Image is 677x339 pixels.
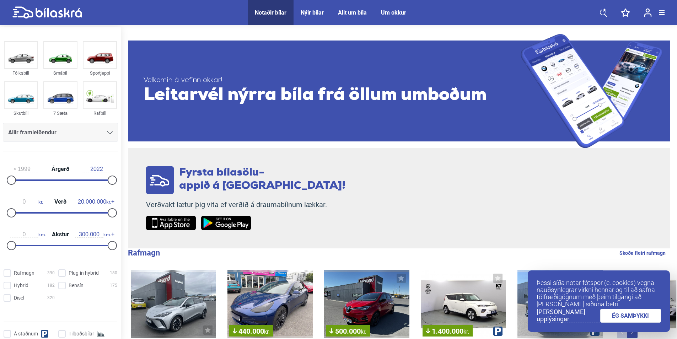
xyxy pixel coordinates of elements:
[43,69,77,77] div: Smábíl
[10,199,43,205] span: kr.
[361,328,366,335] span: kr.
[69,282,84,289] span: Bensín
[301,9,324,16] a: Nýir bílar
[43,109,77,117] div: 7 Sæta
[338,9,367,16] a: Allt um bíla
[264,328,270,335] span: kr.
[4,109,38,117] div: Skutbíll
[47,282,55,289] span: 182
[128,34,670,148] a: Velkomin á vefinn okkar!Leitarvél nýrra bíla frá öllum umboðum
[14,269,34,277] span: Rafmagn
[110,269,117,277] span: 180
[75,231,111,238] span: km.
[179,167,345,192] span: Fyrsta bílasölu- appið á [GEOGRAPHIC_DATA]!
[537,308,600,323] a: [PERSON_NAME] upplýsingar
[83,109,117,117] div: Rafbíll
[10,231,46,238] span: km.
[14,294,24,302] span: Dísel
[255,9,286,16] a: Notaðir bílar
[69,330,94,338] span: Tilboðsbílar
[53,199,68,205] span: Verð
[144,85,521,106] span: Leitarvél nýrra bíla frá öllum umboðum
[14,282,28,289] span: Hybrid
[146,200,345,209] p: Verðvakt lætur þig vita ef verðið á draumabílnum lækkar.
[381,9,406,16] a: Um okkur
[83,69,117,77] div: Sportjeppi
[463,328,469,335] span: kr.
[426,328,469,335] span: 1.400.000
[69,269,99,277] span: Plug-in hybrid
[233,328,270,335] span: 440.000
[4,69,38,77] div: Fólksbíll
[50,232,71,237] span: Akstur
[644,8,652,17] img: user-login.svg
[128,248,160,257] b: Rafmagn
[47,294,55,302] span: 320
[78,199,111,205] span: kr.
[537,279,661,308] p: Þessi síða notar fótspor (e. cookies) vegna nauðsynlegrar virkni hennar og til að safna tölfræðig...
[47,269,55,277] span: 390
[619,248,666,258] a: Skoða fleiri rafmagn
[50,166,71,172] span: Árgerð
[144,76,521,85] span: Velkomin á vefinn okkar!
[8,128,57,138] span: Allir framleiðendur
[14,330,38,338] span: Á staðnum
[329,328,366,335] span: 500.000
[110,282,117,289] span: 175
[600,309,661,323] a: ÉG SAMÞYKKI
